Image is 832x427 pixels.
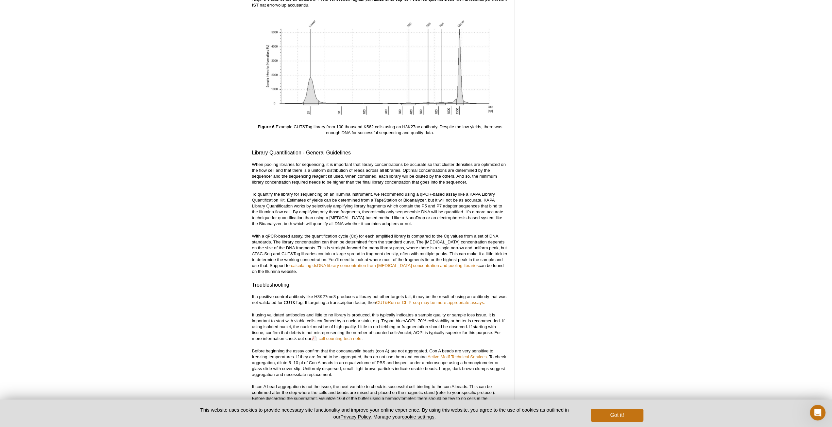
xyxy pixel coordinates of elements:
a: Active Motif Technical Services [428,354,487,359]
p: With a qPCR-based assay, the quantification cycle (Cq) for each amplified library is compared to ... [252,233,508,275]
h3: Troubleshooting [252,281,508,289]
a: Privacy Policy [340,414,370,419]
img: CUT&Tag library [265,15,494,116]
strong: Figure 6. [258,124,276,129]
p: To quantify the library for sequencing on an Illumina instrument, we recommend using a qPCR-based... [252,191,508,227]
p: If using validated antibodies and little to no library is produced, this typically indicates a sa... [252,312,508,342]
p: When pooling libraries for sequencing, it is important that library concentrations be accurate so... [252,162,508,185]
p: Example CUT&Tag library from 100 thousand K562 cells using an H3K27ac antibody. Despite the low y... [252,124,508,136]
button: cookie settings [402,414,434,419]
p: If a positive control antibody like H3K27me3 produces a library but other targets fail, it may be... [252,294,508,306]
a: calculating dsDNA library concentration from [MEDICAL_DATA] concentration and pooling libraries [291,263,479,268]
iframe: Intercom live chat [810,405,825,420]
button: Got it! [591,409,643,422]
h3: Library Quantification - General Guidelines [252,149,508,157]
p: Before beginning the assay confirm that the concanavalin beads (con A) are not aggregated. Con A ... [252,348,508,378]
a: cell counting tech note [311,335,361,342]
p: This website uses cookies to provide necessary site functionality and improve your online experie... [189,406,580,420]
a: CUT&Run or ChIP-seq may be more appropriate assays. [376,300,485,305]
